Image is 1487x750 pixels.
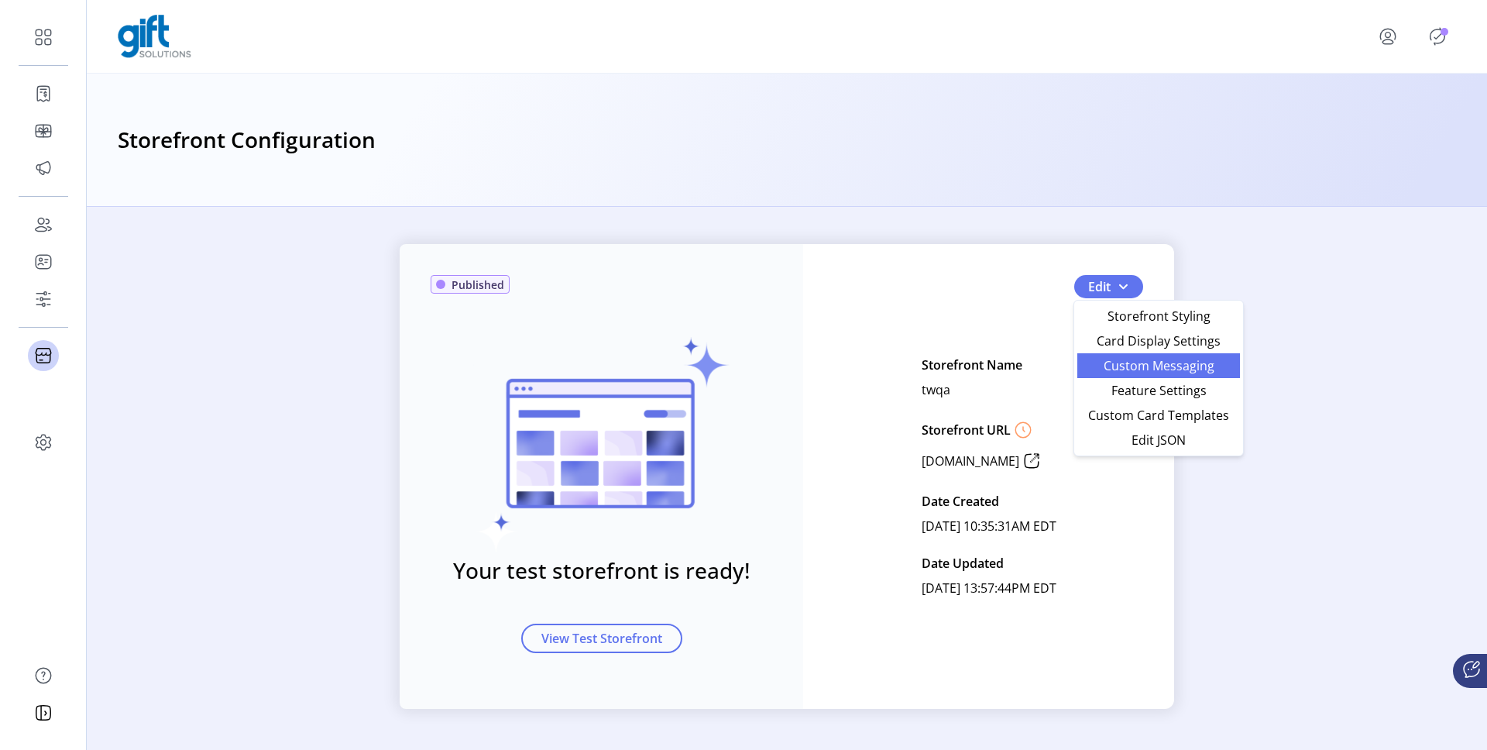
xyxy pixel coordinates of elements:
[1077,353,1240,378] li: Custom Messaging
[1087,384,1231,397] span: Feature Settings
[1077,403,1240,428] li: Custom Card Templates
[922,551,1004,576] p: Date Updated
[1357,18,1425,55] button: menu
[1074,275,1143,298] button: Edit
[521,624,682,653] button: View Test Storefront
[922,421,1011,439] p: Storefront URL
[1087,409,1231,421] span: Custom Card Templates
[1077,329,1240,353] li: Card Display Settings
[922,452,1019,470] p: [DOMAIN_NAME]
[1077,428,1240,452] li: Edit JSON
[118,123,376,157] h3: Storefront Configuration
[118,15,191,58] img: logo
[922,489,999,514] p: Date Created
[1077,378,1240,403] li: Feature Settings
[922,353,1022,377] p: Storefront Name
[1425,24,1450,49] button: Publisher Panel
[452,277,504,293] span: Published
[922,576,1056,600] p: [DATE] 13:57:44PM EDT
[1087,434,1231,446] span: Edit JSON
[1077,304,1240,329] li: Storefront Styling
[541,629,662,648] span: View Test Storefront
[922,514,1056,538] p: [DATE] 10:35:31AM EDT
[922,377,950,402] p: twqa
[1088,277,1111,296] span: Edit
[453,554,750,587] h3: Your test storefront is ready!
[1087,360,1231,372] span: Custom Messaging
[1087,310,1231,322] span: Storefront Styling
[1087,335,1231,347] span: Card Display Settings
